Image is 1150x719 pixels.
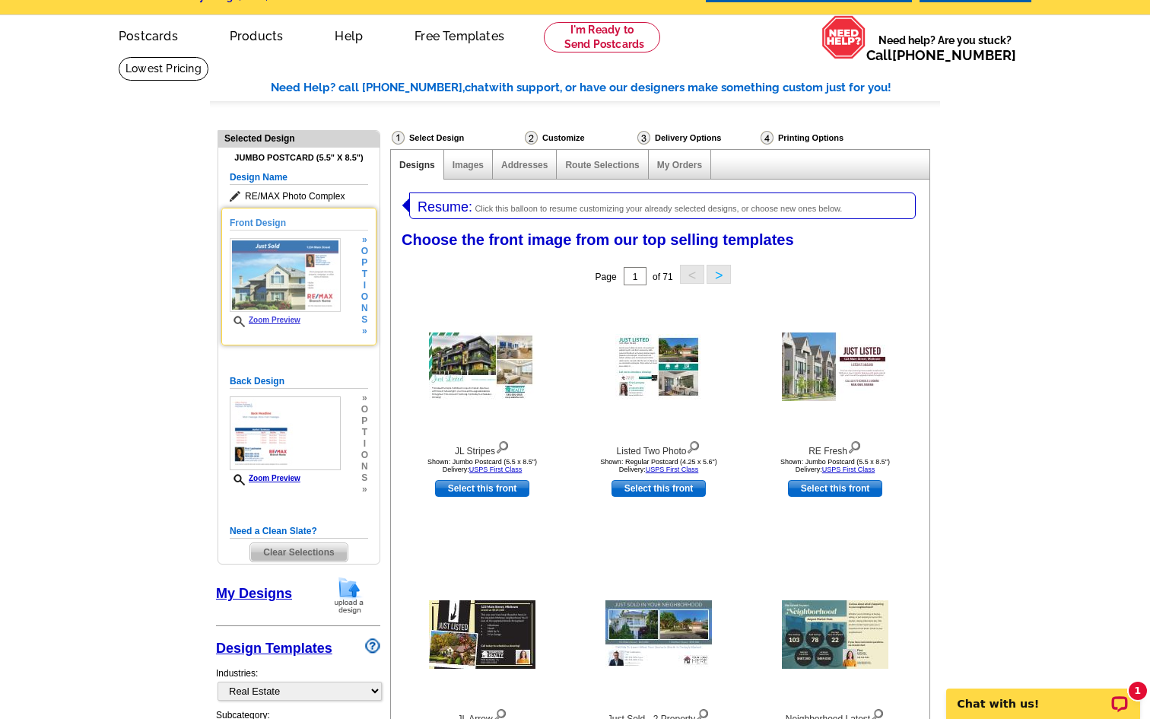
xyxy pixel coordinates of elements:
img: RE Fresh [782,332,888,401]
span: RE/MAX Photo Complex [230,189,368,204]
span: p [361,415,368,427]
a: Free Templates [390,17,529,52]
img: Printing Options & Summary [761,131,774,145]
span: o [361,450,368,461]
a: Postcards [94,17,202,52]
div: RE Fresh [751,437,919,458]
h5: Need a Clean Slate? [230,524,368,539]
h5: Front Design [230,216,368,231]
div: Shown: Jumbo Postcard (5.5 x 8.5") Delivery: [399,458,566,473]
img: PCReMax2FJ_SAMPLE.jpg [230,238,341,312]
img: upload-design [329,576,369,615]
img: Listed Two Photo [615,334,702,399]
a: Images [453,160,484,170]
a: Route Selections [565,160,639,170]
a: My Orders [657,160,702,170]
img: Just Sold - 2 Property [605,600,712,669]
a: Addresses [501,160,548,170]
img: view design details [495,437,510,454]
span: Page [596,272,617,282]
div: Printing Options [759,130,894,145]
img: Neighborhood Latest [782,600,888,669]
iframe: LiveChat chat widget [936,671,1150,719]
a: Design Templates [216,641,332,656]
a: My Designs [216,586,292,601]
img: JL Arrow [429,600,535,669]
span: i [361,438,368,450]
div: Selected Design [218,131,380,145]
div: Select Design [390,130,523,149]
span: t [361,427,368,438]
span: of 71 [653,272,673,282]
span: » [361,234,368,246]
span: s [361,472,368,484]
span: Clear Selections [250,543,347,562]
div: Customize [523,130,636,149]
a: USPS First Class [646,466,699,473]
img: help [821,15,866,59]
a: Products [205,17,308,52]
div: Need Help? call [PHONE_NUMBER], with support, or have our designers make something custom just fo... [271,79,940,97]
img: Delivery Options [637,131,650,145]
div: Shown: Regular Postcard (4.25 x 5.6") Delivery: [575,458,742,473]
span: chat [465,81,489,94]
span: » [361,326,368,337]
h5: Design Name [230,170,368,185]
h5: Back Design [230,374,368,389]
span: Call [866,47,1016,63]
img: JL Stripes [429,332,535,401]
span: » [361,393,368,404]
div: Shown: Jumbo Postcard (5.5 x 8.5") Delivery: [751,458,919,473]
span: » [361,484,368,495]
span: Click this balloon to resume customizing your already selected designs, or choose new ones below. [475,204,842,213]
span: Need help? Are you stuck? [866,33,1024,63]
img: view design details [686,437,700,454]
a: Zoom Preview [230,316,300,324]
a: Zoom Preview [230,474,300,482]
a: Designs [399,160,435,170]
span: n [361,461,368,472]
button: < [680,265,704,284]
img: leftArrow.png [402,192,409,218]
a: Help [310,17,387,52]
a: USPS First Class [822,466,875,473]
a: [PHONE_NUMBER] [892,47,1016,63]
img: REMAXPJBmarketSummary_SAMPLE.jpg [230,396,341,470]
img: view design details [847,437,862,454]
span: o [361,291,368,303]
div: Industries: [216,659,380,708]
div: Listed Two Photo [575,437,742,458]
a: USPS First Class [469,466,523,473]
span: n [361,303,368,314]
span: i [361,280,368,291]
span: s [361,314,368,326]
img: Select Design [392,131,405,145]
img: Customize [525,131,538,145]
span: o [361,246,368,257]
span: Choose the front image from our top selling templates [402,231,794,248]
span: t [361,269,368,280]
a: use this design [788,480,882,497]
a: use this design [612,480,706,497]
span: Resume: [418,199,472,215]
a: use this design [435,480,529,497]
h4: Jumbo Postcard (5.5" x 8.5") [230,153,368,163]
div: Delivery Options [636,130,759,145]
span: o [361,404,368,415]
span: p [361,257,368,269]
div: JL Stripes [399,437,566,458]
img: design-wizard-help-icon.png [365,638,380,654]
button: > [707,265,731,284]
